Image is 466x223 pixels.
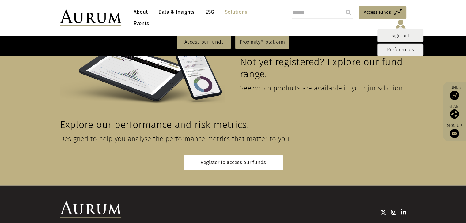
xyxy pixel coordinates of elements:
img: Twitter icon [380,209,386,215]
span: Explore our performance and risk metrics. [60,119,249,131]
span: Access Funds [364,9,391,16]
a: Access Funds [359,6,406,19]
a: Events [131,18,149,29]
span: Designed to help you analyse the performance metrics that matter to you. [60,135,291,143]
img: Share this post [450,109,459,119]
a: Sign out [377,29,423,42]
img: Aurum Logo [60,201,121,218]
span: See which products are available in your jurisdiction. [240,84,404,92]
a: Data & Insights [155,6,198,18]
a: ESG [202,6,217,18]
a: Proximity® platform [235,35,289,49]
img: Instagram icon [391,209,396,215]
input: Submit [342,6,354,19]
img: Aurum [60,9,121,26]
img: Access Funds [450,91,459,100]
a: Register to access our funds [184,155,283,170]
a: Sign up [446,123,463,138]
div: Share [446,104,463,119]
img: account-icon.svg [395,19,406,29]
a: Funds [446,85,463,100]
span: Not yet registered? Explore our fund range. [240,56,403,80]
img: Sign up to our newsletter [450,129,459,138]
a: About [131,6,151,18]
a: Access our funds [177,35,231,49]
img: Linkedin icon [401,209,406,215]
a: Preferences [377,43,423,56]
a: Solutions [222,6,250,18]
